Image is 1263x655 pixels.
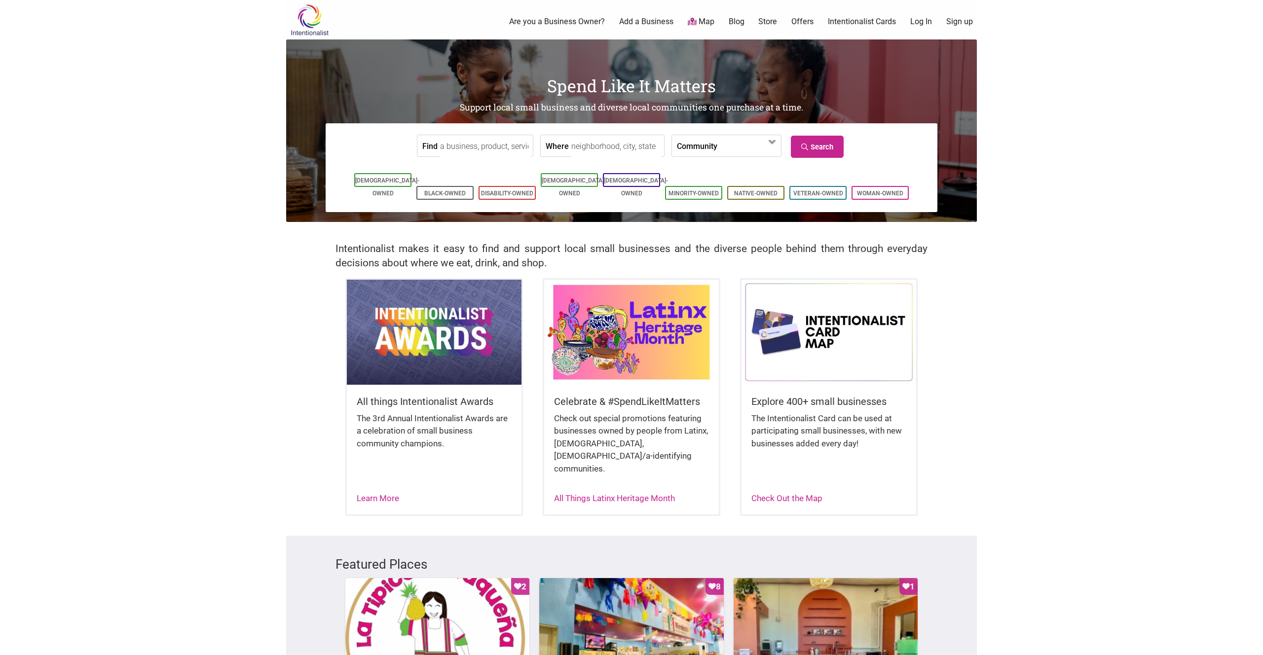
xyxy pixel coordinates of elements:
a: Check Out the Map [751,493,822,503]
a: Store [758,16,777,27]
a: Offers [791,16,814,27]
div: The 3rd Annual Intentionalist Awards are a celebration of small business community champions. [357,412,512,460]
h2: Intentionalist makes it easy to find and support local small businesses and the diverse people be... [335,242,928,270]
a: Woman-Owned [857,190,903,197]
img: Intentionalist [286,4,333,36]
img: Intentionalist Awards [347,280,521,384]
a: Native-Owned [734,190,778,197]
h1: Spend Like It Matters [286,74,977,98]
a: [DEMOGRAPHIC_DATA]-Owned [355,177,419,197]
label: Find [422,135,438,156]
a: Blog [729,16,744,27]
img: Latinx / Hispanic Heritage Month [544,280,719,384]
a: Intentionalist Cards [828,16,896,27]
a: Learn More [357,493,399,503]
input: neighborhood, city, state [571,135,662,157]
a: Add a Business [619,16,673,27]
h5: Celebrate & #SpendLikeItMatters [554,395,709,408]
label: Community [677,135,717,156]
a: All Things Latinx Heritage Month [554,493,675,503]
div: Check out special promotions featuring businesses owned by people from Latinx, [DEMOGRAPHIC_DATA]... [554,412,709,485]
a: [DEMOGRAPHIC_DATA]-Owned [604,177,668,197]
a: Search [791,136,844,158]
a: Log In [910,16,932,27]
a: Minority-Owned [669,190,719,197]
a: Sign up [946,16,973,27]
input: a business, product, service [440,135,530,157]
div: The Intentionalist Card can be used at participating small businesses, with new businesses added ... [751,412,906,460]
h5: Explore 400+ small businesses [751,395,906,408]
label: Where [546,135,569,156]
img: Intentionalist Card Map [742,280,916,384]
a: Disability-Owned [481,190,533,197]
a: Black-Owned [424,190,466,197]
a: Map [688,16,714,28]
a: Veteran-Owned [793,190,843,197]
a: Are you a Business Owner? [509,16,605,27]
h2: Support local small business and diverse local communities one purchase at a time. [286,102,977,114]
a: [DEMOGRAPHIC_DATA]-Owned [542,177,606,197]
h5: All things Intentionalist Awards [357,395,512,408]
h3: Featured Places [335,555,928,573]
